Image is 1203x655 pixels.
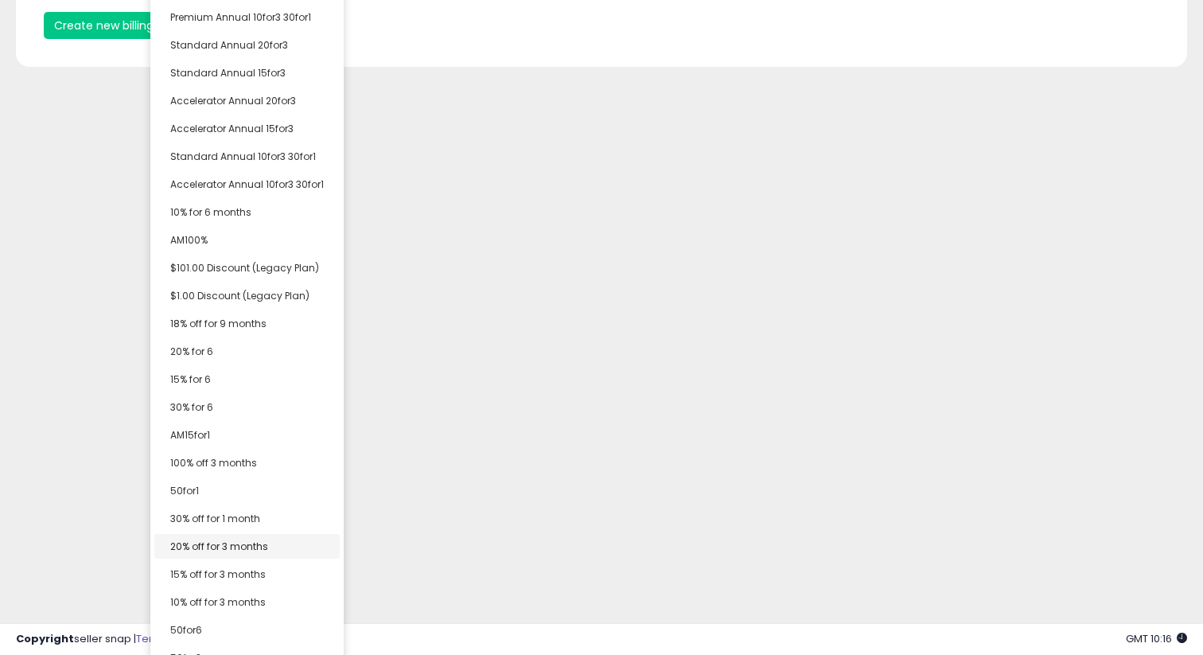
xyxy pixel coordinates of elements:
[170,540,268,553] span: 20% off for 3 months
[170,400,213,414] span: 30% for 6
[170,122,294,135] span: Accelerator Annual 15for3
[170,177,324,191] span: Accelerator Annual 10for3 30for1
[170,317,267,330] span: 18% off for 9 months
[170,567,266,581] span: 15% off for 3 months
[16,631,74,646] strong: Copyright
[170,345,213,358] span: 20% for 6
[170,66,286,80] span: Standard Annual 15for3
[136,631,204,646] a: Terms of Use
[170,512,260,525] span: 30% off for 1 month
[1126,631,1187,646] span: 2025-08-11 10:16 GMT
[170,10,311,24] span: Premium Annual 10for3 30for1
[170,623,202,637] span: 50for6
[44,12,164,39] button: Create new billing
[170,94,296,107] span: Accelerator Annual 20for3
[16,632,276,647] div: seller snap | |
[170,595,266,609] span: 10% off for 3 months
[170,372,211,386] span: 15% for 6
[170,38,288,52] span: Standard Annual 20for3
[170,289,310,302] span: $1.00 Discount (Legacy Plan)
[170,261,319,275] span: $101.00 Discount (Legacy Plan)
[170,456,257,470] span: 100% off 3 months
[170,484,199,497] span: 50for1
[170,150,316,163] span: Standard Annual 10for3 30for1
[170,233,208,247] span: AM100%
[170,428,210,442] span: AM15for1
[170,205,251,219] span: 10% for 6 months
